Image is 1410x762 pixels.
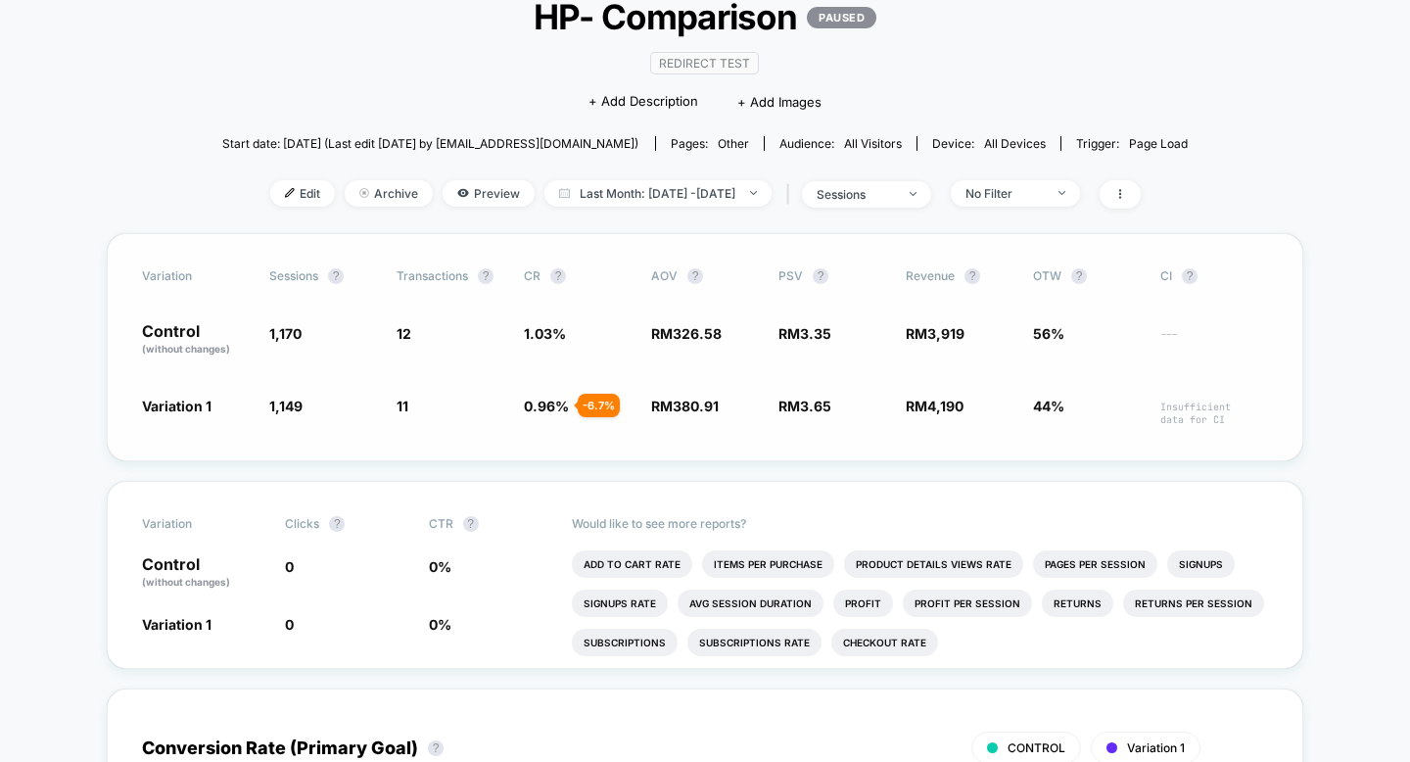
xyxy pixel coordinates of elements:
button: ? [478,268,493,284]
li: Signups [1167,550,1235,578]
button: ? [329,516,345,532]
span: all devices [984,136,1046,151]
button: ? [328,268,344,284]
span: Preview [443,180,535,207]
li: Profit [833,590,893,617]
span: OTW [1033,268,1141,284]
button: ? [964,268,980,284]
span: RM [651,398,719,414]
img: end [359,188,369,198]
span: 0 % [429,616,451,633]
span: Device: [916,136,1060,151]
button: ? [1071,268,1087,284]
span: CI [1160,268,1268,284]
span: PSV [778,268,803,283]
span: 0.96 % [524,398,569,414]
button: ? [463,516,479,532]
span: CR [524,268,540,283]
button: ? [813,268,828,284]
p: Control [142,556,265,590]
span: Sessions [269,268,318,283]
span: Clicks [285,516,319,531]
span: 0 [285,616,294,633]
li: Items Per Purchase [702,550,834,578]
span: 12 [397,325,411,342]
span: Edit [270,180,335,207]
button: ? [1182,268,1198,284]
img: end [910,192,916,196]
span: Variation [142,268,250,284]
span: Variation 1 [142,616,211,633]
span: RM [906,325,964,342]
div: Trigger: [1076,136,1188,151]
span: AOV [651,268,678,283]
li: Avg Session Duration [678,590,823,617]
span: Variation 1 [142,398,211,414]
span: 44% [1033,398,1064,414]
span: 1,149 [269,398,303,414]
div: sessions [817,187,895,202]
div: Audience: [779,136,902,151]
span: 1.03 % [524,325,566,342]
span: Page Load [1129,136,1188,151]
div: Pages: [671,136,749,151]
span: All Visitors [844,136,902,151]
span: --- [1160,328,1268,357]
span: Redirect Test [650,52,759,74]
button: ? [428,740,444,756]
span: Revenue [906,268,955,283]
span: 3,919 [927,325,964,342]
span: 56% [1033,325,1064,342]
span: Archive [345,180,433,207]
span: 0 % [429,558,451,575]
span: 380.91 [673,398,719,414]
li: Add To Cart Rate [572,550,692,578]
span: 0 [285,558,294,575]
span: RM [778,325,831,342]
p: Would like to see more reports? [572,516,1268,531]
div: No Filter [965,186,1044,201]
li: Profit Per Session [903,590,1032,617]
span: | [781,180,802,209]
li: Returns [1042,590,1113,617]
span: + Add Description [588,92,698,112]
li: Pages Per Session [1033,550,1157,578]
span: RM [778,398,831,414]
li: Subscriptions [572,629,678,656]
span: Last Month: [DATE] - [DATE] [544,180,772,207]
li: Signups Rate [572,590,668,617]
li: Product Details Views Rate [844,550,1023,578]
span: Insufficient data for CI [1160,401,1268,426]
img: edit [285,188,295,198]
span: (without changes) [142,343,230,355]
span: RM [906,398,963,414]
button: ? [550,268,566,284]
span: Variation 1 [1127,740,1185,755]
span: 3.65 [800,398,831,414]
span: 1,170 [269,325,302,342]
button: ? [687,268,703,284]
span: CONTROL [1008,740,1065,755]
li: Subscriptions Rate [687,629,822,656]
span: + Add Images [737,94,822,110]
div: - 6.7 % [578,394,620,417]
span: Transactions [397,268,468,283]
p: Control [142,323,250,357]
span: (without changes) [142,576,230,588]
span: other [718,136,749,151]
span: 4,190 [927,398,963,414]
span: CTR [429,516,453,531]
li: Checkout Rate [831,629,938,656]
span: 326.58 [673,325,722,342]
span: Variation [142,516,250,532]
span: 3.35 [800,325,831,342]
span: 11 [397,398,408,414]
span: RM [651,325,722,342]
p: PAUSED [807,7,876,28]
img: end [1058,191,1065,195]
span: Start date: [DATE] (Last edit [DATE] by [EMAIL_ADDRESS][DOMAIN_NAME]) [222,136,638,151]
img: end [750,191,757,195]
li: Returns Per Session [1123,590,1264,617]
img: calendar [559,188,570,198]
